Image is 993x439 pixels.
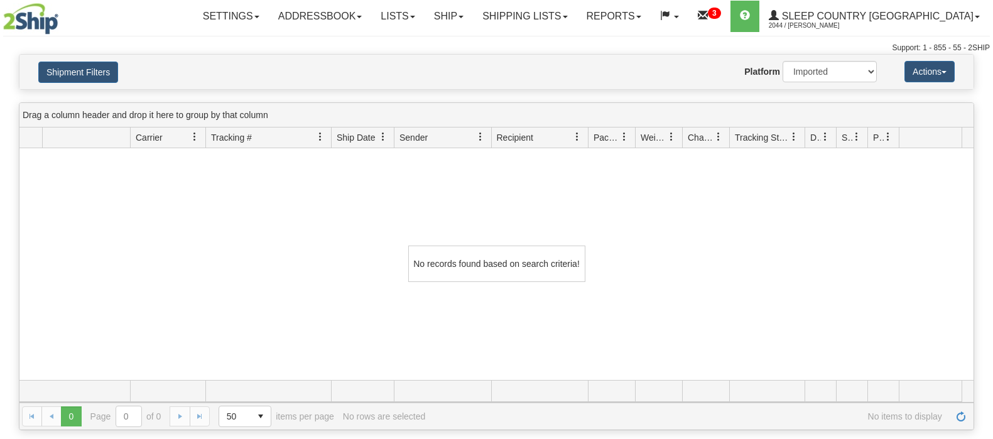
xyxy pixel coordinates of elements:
a: Charge filter column settings [708,126,729,148]
a: Tracking Status filter column settings [783,126,805,148]
span: Delivery Status [810,131,821,144]
a: Ship [425,1,473,32]
a: Shipping lists [473,1,577,32]
a: 3 [688,1,730,32]
span: Pickup Status [873,131,884,144]
sup: 3 [708,8,721,19]
a: Carrier filter column settings [184,126,205,148]
div: grid grouping header [19,103,974,127]
a: Recipient filter column settings [567,126,588,148]
span: Ship Date [337,131,375,144]
span: 2044 / [PERSON_NAME] [769,19,863,32]
div: No rows are selected [343,411,426,421]
a: Ship Date filter column settings [372,126,394,148]
button: Actions [904,61,955,82]
a: Sender filter column settings [470,126,491,148]
span: 50 [227,410,243,423]
label: Platform [744,65,780,78]
div: Support: 1 - 855 - 55 - 2SHIP [3,43,990,53]
a: Settings [193,1,269,32]
div: No records found based on search criteria! [408,246,585,282]
span: select [251,406,271,426]
a: Delivery Status filter column settings [815,126,836,148]
iframe: chat widget [964,155,992,283]
span: Packages [594,131,620,144]
span: Page of 0 [90,406,161,427]
span: items per page [219,406,334,427]
span: Page 0 [61,406,81,426]
a: Weight filter column settings [661,126,682,148]
a: Shipment Issues filter column settings [846,126,867,148]
span: Carrier [136,131,163,144]
span: Tracking Status [735,131,790,144]
span: Shipment Issues [842,131,852,144]
img: logo2044.jpg [3,3,58,35]
span: Page sizes drop down [219,406,271,427]
a: Addressbook [269,1,372,32]
a: Packages filter column settings [614,126,635,148]
a: Tracking # filter column settings [310,126,331,148]
span: Charge [688,131,714,144]
button: Shipment Filters [38,62,118,83]
span: Sleep Country [GEOGRAPHIC_DATA] [779,11,974,21]
a: Lists [371,1,424,32]
a: Refresh [951,406,971,426]
span: Sender [399,131,428,144]
a: Pickup Status filter column settings [877,126,899,148]
span: Recipient [497,131,533,144]
span: Weight [641,131,667,144]
a: Reports [577,1,651,32]
span: No items to display [434,411,942,421]
span: Tracking # [211,131,252,144]
a: Sleep Country [GEOGRAPHIC_DATA] 2044 / [PERSON_NAME] [759,1,989,32]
